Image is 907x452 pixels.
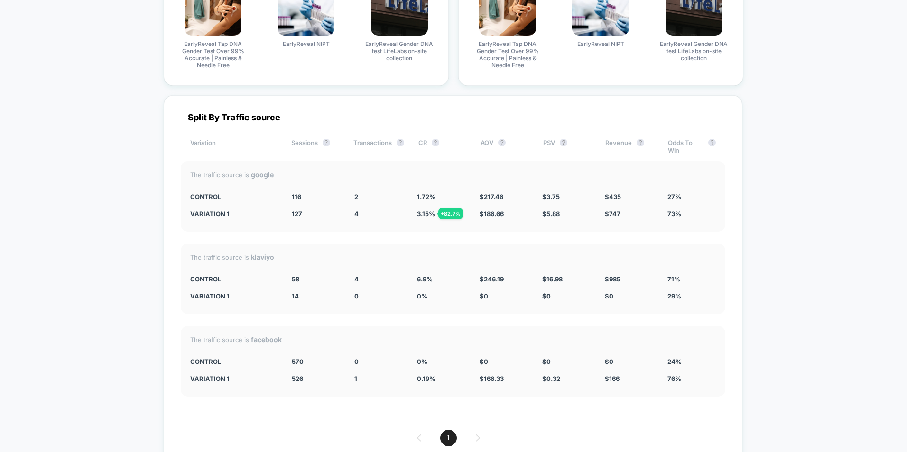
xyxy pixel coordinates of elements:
[605,292,613,300] span: $ 0
[605,275,620,283] span: $ 985
[190,335,716,344] div: The traffic source is:
[667,193,716,200] div: 27%
[292,210,302,217] span: 127
[480,210,504,217] span: $ 186.66
[440,430,457,446] span: 1
[480,275,504,283] span: $ 246.19
[251,171,274,179] strong: google
[292,193,301,200] span: 116
[418,139,466,154] div: CR
[417,210,435,217] span: 3.15 %
[177,40,249,69] span: EarlyReveal Tap DNA Gender Test Over 99% Accurate | Painless & Needle Free
[667,375,716,382] div: 76%
[417,375,435,382] span: 0.19 %
[481,139,528,154] div: AOV
[292,358,304,365] span: 570
[190,193,278,200] div: CONTROL
[605,210,620,217] span: $ 747
[251,253,274,261] strong: klaviyo
[190,210,278,217] div: Variation 1
[354,210,359,217] span: 4
[354,193,358,200] span: 2
[190,358,278,365] div: CONTROL
[542,210,560,217] span: $ 5.88
[190,171,716,179] div: The traffic source is:
[577,40,624,47] span: EarlyReveal NIPT
[668,139,716,154] div: Odds To Win
[354,375,357,382] span: 1
[658,40,730,62] span: EarlyReveal Gender DNA test LifeLabs on-site collection
[605,139,653,154] div: Revenue
[190,275,278,283] div: CONTROL
[364,40,435,62] span: EarlyReveal Gender DNA test LifeLabs on-site collection
[480,358,488,365] span: $ 0
[472,40,543,69] span: EarlyReveal Tap DNA Gender Test Over 99% Accurate | Painless & Needle Free
[480,292,488,300] span: $ 0
[417,193,435,200] span: 1.72 %
[292,275,299,283] span: 58
[190,139,277,154] div: Variation
[667,275,716,283] div: 71%
[605,375,620,382] span: $ 166
[417,358,427,365] span: 0 %
[354,275,359,283] span: 4
[417,275,433,283] span: 6.9 %
[667,292,716,300] div: 29%
[605,358,613,365] span: $ 0
[190,375,278,382] div: Variation 1
[543,139,591,154] div: PSV
[480,193,503,200] span: $ 217.46
[292,292,299,300] span: 14
[292,375,303,382] span: 526
[397,139,404,146] button: ?
[542,193,560,200] span: $ 3.75
[560,139,567,146] button: ?
[291,139,339,154] div: Sessions
[190,253,716,261] div: The traffic source is:
[708,139,716,146] button: ?
[498,139,506,146] button: ?
[354,292,359,300] span: 0
[605,193,621,200] span: $ 435
[323,139,330,146] button: ?
[637,139,644,146] button: ?
[542,358,551,365] span: $ 0
[190,292,278,300] div: Variation 1
[354,358,359,365] span: 0
[432,139,439,146] button: ?
[353,139,404,154] div: Transactions
[542,375,560,382] span: $ 0.32
[438,208,463,219] div: + 82.7 %
[542,275,563,283] span: $ 16.98
[480,375,504,382] span: $ 166.33
[417,292,427,300] span: 0 %
[542,292,551,300] span: $ 0
[251,335,282,344] strong: facebook
[283,40,330,47] span: EarlyReveal NIPT
[181,112,725,122] div: Split By Traffic source
[667,358,716,365] div: 24%
[667,210,716,217] div: 73%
